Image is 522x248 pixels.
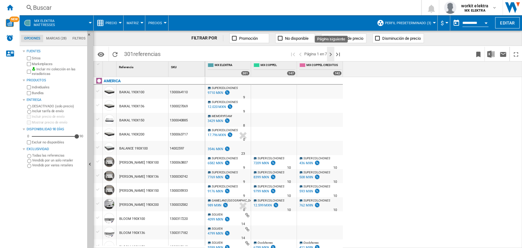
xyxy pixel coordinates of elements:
[168,141,205,155] div: 14002597
[212,128,238,132] span: SUPERCOLCHONES
[257,199,284,202] span: SUPER COLCHONES
[257,185,284,188] span: SUPER COLCHONES
[208,175,223,179] div: 7769 MXN
[497,47,509,61] button: Enviar este reporte por correo electrónico
[148,15,165,31] button: Precios
[109,47,121,61] button: Recargar
[239,36,257,41] span: Promoción
[212,114,232,118] span: MEMORYFOAM
[333,193,337,199] div: Tiempo de entrega : 10 días
[78,134,85,139] div: 90
[241,151,245,157] div: Tiempo de entrega : 23 días
[27,164,31,168] input: Vendido por varios retailers
[253,174,276,180] div: 8399 MXN
[297,47,304,61] button: >Página anterior
[314,174,320,180] img: promotionV3.png
[208,231,223,235] div: 4799 MXN
[27,56,31,60] input: Sitios
[495,17,520,28] button: Editar
[224,160,230,165] img: promotionV3.png
[333,165,337,171] div: Tiempo de entrega : 10 días
[480,17,491,28] button: Open calendar
[168,127,205,141] div: 1300063717
[289,47,297,61] button: Primera página
[27,110,31,114] input: Incluir tarifa de envío
[287,193,291,199] div: Tiempo de entrega : 10 días
[334,47,342,61] button: Última página
[27,98,85,102] div: Entrega
[212,157,238,160] span: SUPERCOLCHONES
[27,68,31,76] input: Incluir mi colección en las estadísticas
[32,163,85,168] label: Vendido por varios retailers
[170,61,205,71] div: Sort None
[27,120,31,124] input: Mostrar precio de envío
[254,189,269,193] div: 9799 MXN
[208,105,226,109] div: 12.020 MXN
[208,91,223,95] div: 9710 MXN
[27,49,85,54] div: Fuentes
[168,169,205,183] div: 1300030742
[32,133,77,139] md-slider: Disponibilidad
[32,114,85,119] label: Incluir precio de envío
[207,90,230,96] div: 9710 MXN
[32,62,85,66] label: Marketplaces
[32,104,85,109] label: DESACTIVADO (solo precio)
[438,15,450,31] md-menu: Currency
[207,202,228,209] div: 989 MXN
[314,202,320,208] img: promotionV3.png
[170,61,205,71] div: SKU Sort None
[257,171,284,174] span: SUPER COLCHONES
[27,115,31,119] input: Incluir precio de envío
[208,189,223,193] div: 9176 MXN
[215,63,250,68] span: MX ELEKTRA
[97,15,120,31] div: Precio
[243,123,245,129] div: Tiempo de entrega : 8 días
[133,51,161,57] span: referencias
[224,231,230,236] img: promotionV3.png
[287,165,291,171] div: Tiempo de entrega : 10 días
[206,61,251,77] div: MX ELEKTRA 301 offers sold by MX ELEKTRA
[23,15,90,31] div: MX ELEKTRAMattresses
[191,35,224,41] div: FILTRAR POR
[32,91,85,95] label: Bundles
[314,160,320,165] img: promotionV3.png
[32,140,85,145] label: Excluir no disponibles
[254,203,272,207] div: 12.599 MXN
[441,15,447,31] button: $
[321,33,366,43] button: Aumento de precio
[207,174,230,180] div: 7769 MXN
[275,33,315,43] button: No disponible
[472,47,484,61] button: Marcar este reporte
[287,207,291,213] div: Tiempo de entrega : 10 días
[119,113,144,128] div: BAIKAL 190X150
[43,35,69,42] md-tab-item: Marcas (28)
[224,118,230,123] img: promotionV3.png
[224,146,230,151] img: promotionV3.png
[303,157,330,160] span: SUPER COLCHONES
[444,2,456,14] img: profile.jpg
[119,128,144,142] div: BAIKAL 190X200
[385,21,431,25] span: Perfil predeterminado (3)
[212,100,238,104] span: SUPERCOLCHONES
[106,15,120,31] button: Precio
[6,34,13,42] img: alerts-logo.svg
[34,19,55,27] span: MX ELEKTRA:Mattresses
[212,199,256,202] span: GAMELAND [GEOGRAPHIC_DATA]
[207,132,233,138] div: 17.796 MXN
[208,203,221,207] div: 989 MXN
[208,119,223,123] div: 3429 MXN
[168,85,205,99] div: 1300064110
[33,3,405,12] div: Buscar
[168,211,205,225] div: 1300317220
[171,65,177,69] span: SKU
[87,31,94,42] button: Ocultar
[32,158,85,163] label: Vendido por un solo retailer
[207,231,230,237] div: 4799 MXN
[208,147,223,151] div: 3546 MXN
[224,174,230,180] img: promotionV3.png
[298,160,320,166] div: 436 MXN
[273,202,279,208] img: promotionV3.png
[27,140,31,144] input: Mostrar precio de envío
[382,36,420,41] span: Disminución de precio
